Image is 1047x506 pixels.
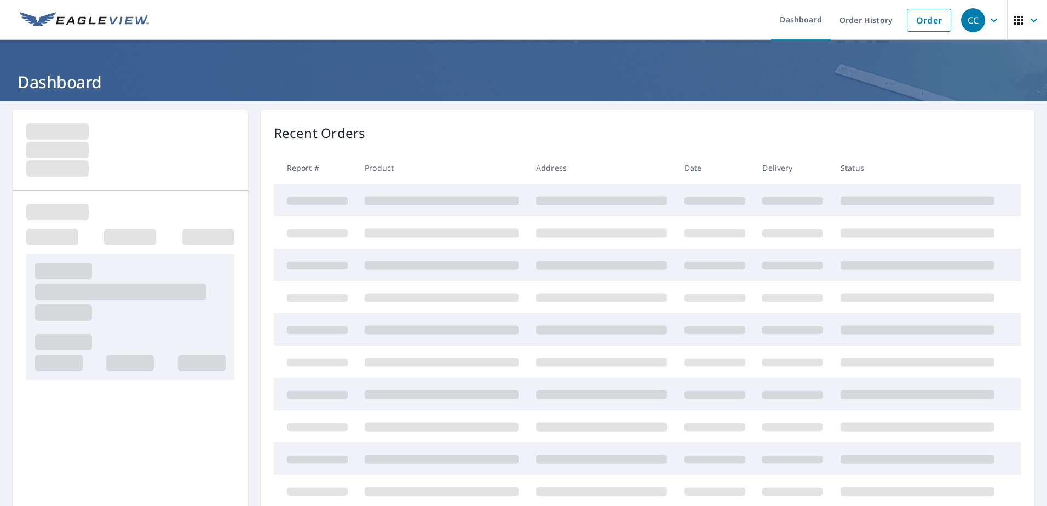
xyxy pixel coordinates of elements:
p: Recent Orders [274,123,366,143]
div: CC [961,8,985,32]
img: EV Logo [20,12,149,28]
a: Order [907,9,951,32]
th: Status [832,152,1003,184]
th: Date [676,152,754,184]
th: Report # [274,152,356,184]
th: Product [356,152,527,184]
th: Delivery [753,152,832,184]
th: Address [527,152,676,184]
h1: Dashboard [13,71,1034,93]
